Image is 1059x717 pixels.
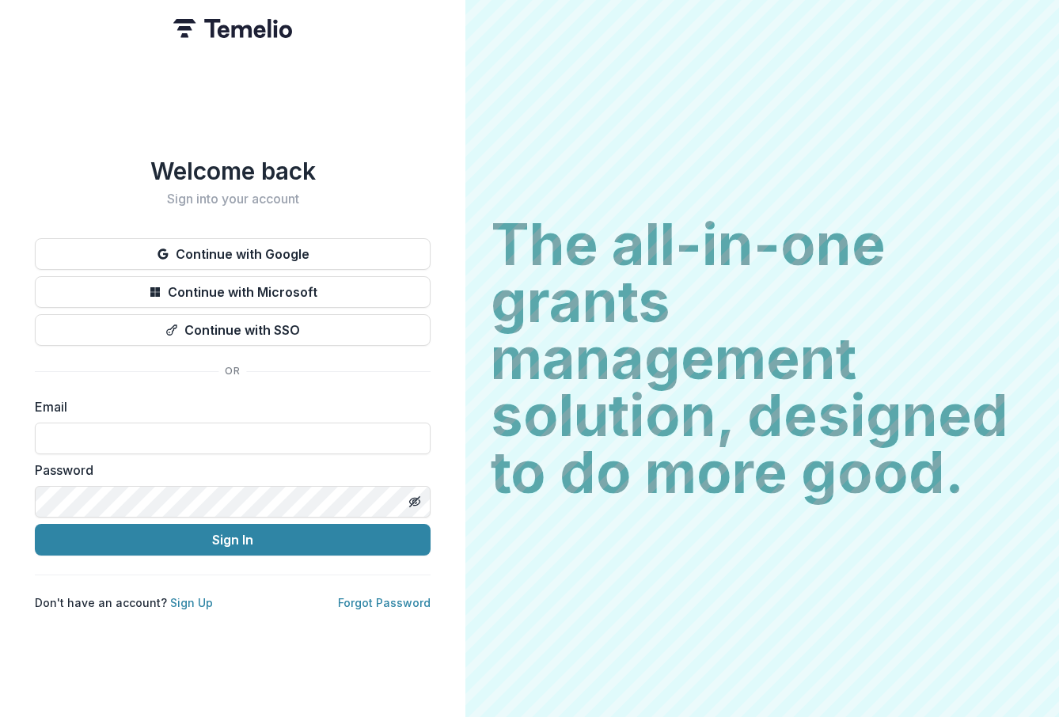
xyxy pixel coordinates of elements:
[170,596,213,609] a: Sign Up
[35,314,431,346] button: Continue with SSO
[35,397,421,416] label: Email
[35,157,431,185] h1: Welcome back
[35,461,421,480] label: Password
[402,489,427,514] button: Toggle password visibility
[35,594,213,611] p: Don't have an account?
[35,524,431,556] button: Sign In
[35,238,431,270] button: Continue with Google
[35,276,431,308] button: Continue with Microsoft
[173,19,292,38] img: Temelio
[338,596,431,609] a: Forgot Password
[35,192,431,207] h2: Sign into your account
